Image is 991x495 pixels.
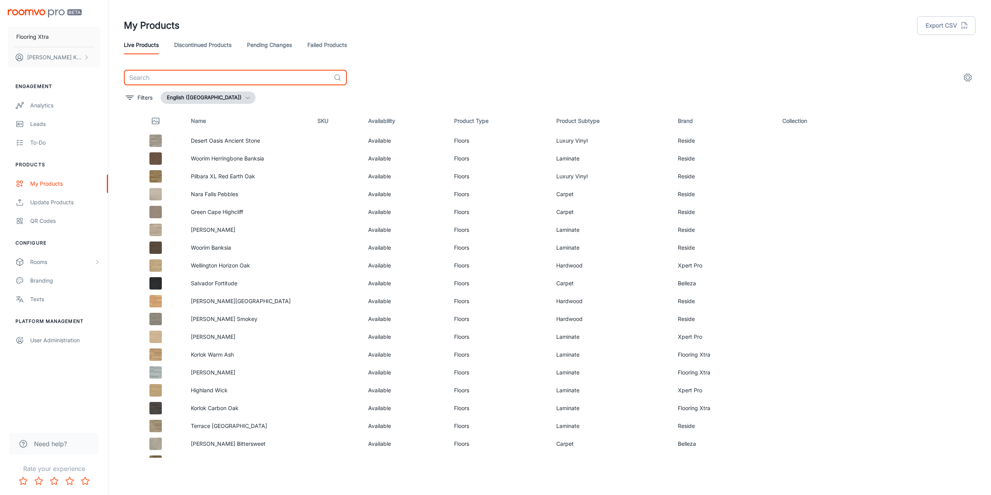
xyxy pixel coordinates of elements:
td: Luxury Vinyl [550,167,672,185]
a: Discontinued Products [174,36,231,54]
td: Reside [672,167,776,185]
td: Floors [448,239,550,257]
p: Salvador Fortitude [191,279,305,288]
td: Reside [672,221,776,239]
p: Rate your experience [6,464,102,473]
button: Rate 2 star [31,473,46,489]
button: settings [960,70,976,85]
td: Flooring Xtra [672,399,776,417]
a: Live Products [124,36,159,54]
th: Brand [672,110,776,132]
p: Flooring Xtra [16,33,49,41]
td: Reside [672,310,776,328]
td: Available [362,185,448,203]
div: QR Codes [30,217,100,225]
td: Available [362,417,448,435]
p: [PERSON_NAME] Khurana [27,53,82,62]
td: Available [362,310,448,328]
td: Available [362,167,448,185]
td: Available [362,221,448,239]
td: Xpert Pro [672,257,776,274]
p: Highland Wick [191,386,305,395]
td: Reside [672,150,776,167]
td: Floors [448,346,550,364]
div: Leads [30,120,100,128]
td: Xpert Pro [672,328,776,346]
td: Belleza [672,435,776,453]
td: Available [362,381,448,399]
div: Update Products [30,198,100,207]
td: Floors [448,274,550,292]
td: Floors [448,150,550,167]
a: Pending Changes [247,36,292,54]
td: Hardwood [550,310,672,328]
td: Reside [672,292,776,310]
td: Available [362,364,448,381]
th: Collection [776,110,864,132]
td: Floors [448,364,550,381]
button: Export CSV [917,16,976,35]
td: Available [362,453,448,471]
td: Available [362,346,448,364]
td: Carpet [550,185,672,203]
td: Floors [448,257,550,274]
p: Woorim Banksia [191,243,305,252]
p: Nara Falls Pebbles [191,190,305,198]
th: Product Type [448,110,550,132]
td: Available [362,435,448,453]
td: Flooring Xtra [672,453,776,471]
div: My Products [30,179,100,188]
td: Floors [448,328,550,346]
p: Terrace [GEOGRAPHIC_DATA] [191,422,305,430]
button: filter [124,91,154,104]
p: Pilbara XL Red Earth Oak [191,172,305,181]
td: Available [362,274,448,292]
td: Xpert Pro [672,381,776,399]
button: Rate 1 star [15,473,31,489]
td: Floors [448,203,550,221]
div: User Administration [30,336,100,345]
p: [PERSON_NAME] [191,368,305,377]
th: SKU [311,110,362,132]
td: Laminate [550,381,672,399]
p: Filters [137,93,153,102]
td: Floors [448,453,550,471]
svg: Thumbnail [151,116,160,126]
div: Texts [30,295,100,304]
td: Floors [448,310,550,328]
p: Korlok Warm Ash [191,350,305,359]
td: Floors [448,185,550,203]
td: Floors [448,435,550,453]
p: Wellington Horizon Oak [191,261,305,270]
button: English ([GEOGRAPHIC_DATA]) [161,91,255,104]
td: Reside [672,239,776,257]
div: Rooms [30,258,94,266]
td: Floors [448,221,550,239]
td: Laminate [550,239,672,257]
input: Search [124,70,331,85]
td: Available [362,203,448,221]
h1: My Products [124,19,180,33]
p: Korlok Carbon Oak [191,404,305,412]
td: Laminate [550,364,672,381]
td: Available [362,399,448,417]
td: Reside [672,203,776,221]
td: Floors [448,417,550,435]
button: Flooring Xtra [8,27,100,47]
td: Reside [672,417,776,435]
p: Green Cape Highcliff [191,208,305,216]
td: Belleza [672,274,776,292]
td: Laminate [550,328,672,346]
td: Luxury Vinyl [550,453,672,471]
p: [PERSON_NAME] Bittersweet [191,440,305,448]
td: Available [362,292,448,310]
button: Rate 4 star [62,473,77,489]
img: Roomvo PRO Beta [8,9,82,17]
td: Carpet [550,274,672,292]
td: Floors [448,132,550,150]
td: Floors [448,167,550,185]
button: Rate 5 star [77,473,93,489]
div: Branding [30,276,100,285]
button: Rate 3 star [46,473,62,489]
td: Available [362,132,448,150]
